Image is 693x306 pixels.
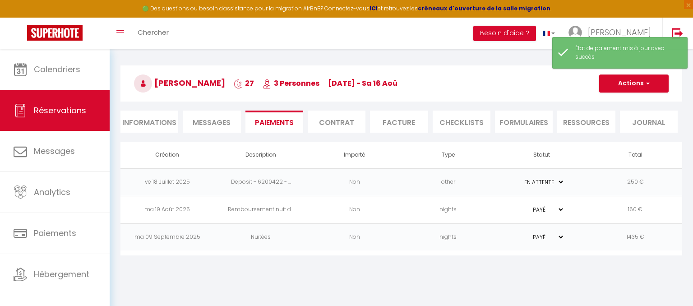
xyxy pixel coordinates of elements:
[402,196,495,223] td: nights
[308,223,402,251] td: Non
[34,105,86,116] span: Réservations
[495,111,553,133] li: FORMULAIRES
[234,78,254,88] span: 27
[308,111,365,133] li: Contrat
[575,44,678,61] div: État de paiement mis à jour avec succès
[620,111,678,133] li: Journal
[7,4,34,31] button: Ouvrir le widget de chat LiveChat
[308,168,402,196] td: Non
[599,74,669,93] button: Actions
[214,196,308,223] td: Remboursement nuit d...
[402,168,495,196] td: other
[589,223,683,251] td: 1435 €
[263,78,319,88] span: 3 Personnes
[245,111,303,133] li: Paiements
[214,168,308,196] td: Deposit - 6200422 - ...
[588,27,651,38] span: [PERSON_NAME]
[214,142,308,168] th: Description
[120,196,214,223] td: ma 19 Août 2025
[308,142,402,168] th: Importé
[473,26,536,41] button: Besoin d'aide ?
[433,111,490,133] li: CHECKLISTS
[193,117,231,128] span: Messages
[120,111,178,133] li: Informations
[120,223,214,251] td: ma 09 Septembre 2025
[418,5,550,12] a: créneaux d'ouverture de la salle migration
[131,18,176,49] a: Chercher
[120,142,214,168] th: Création
[589,168,683,196] td: 250 €
[34,145,75,157] span: Messages
[402,223,495,251] td: nights
[568,26,582,39] img: ...
[402,142,495,168] th: Type
[34,64,80,75] span: Calendriers
[328,78,397,88] span: [DATE] - sa 16 Aoû
[134,77,225,88] span: [PERSON_NAME]
[34,186,70,198] span: Analytics
[672,28,683,39] img: logout
[27,25,83,41] img: Super Booking
[589,142,683,168] th: Total
[34,227,76,239] span: Paiements
[120,168,214,196] td: ve 18 Juillet 2025
[370,111,428,133] li: Facture
[214,223,308,251] td: Nuitées
[138,28,169,37] span: Chercher
[557,111,615,133] li: Ressources
[562,18,662,49] a: ... [PERSON_NAME]
[589,196,683,223] td: 160 €
[370,5,378,12] a: ICI
[495,142,589,168] th: Statut
[34,269,89,280] span: Hébergement
[308,196,402,223] td: Non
